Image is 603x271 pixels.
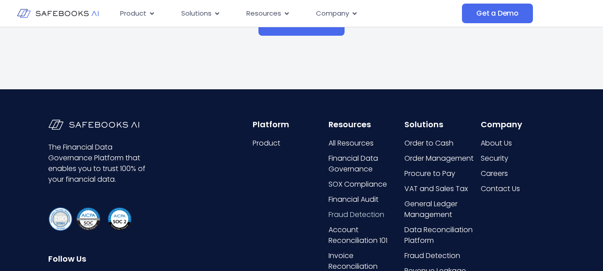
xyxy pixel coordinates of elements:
a: About Us [481,138,555,149]
a: Careers [481,168,555,179]
h6: Platform [253,120,327,129]
a: Order Management [404,153,478,164]
a: Security [481,153,555,164]
h6: Follow Us [48,254,150,264]
div: Menu Toggle [113,5,462,22]
span: Product [253,138,280,149]
a: Fraud Detection [404,250,478,261]
a: Fraud Detection [329,209,403,220]
span: Security [481,153,508,164]
a: General Ledger Management [404,199,478,220]
span: SOX Compliance [329,179,387,190]
a: Product [253,138,327,149]
span: Fraud Detection [404,250,460,261]
span: VAT and Sales Tax [404,183,468,194]
span: Product [120,8,146,19]
a: All Resources [329,138,403,149]
span: Fraud Detection [329,209,384,220]
span: Resources [246,8,281,19]
p: The Financial Data Governance Platform that enables you to trust 100% of your financial data. [48,142,150,185]
a: Contact Us [481,183,555,194]
a: Financial Data Governance [329,153,403,175]
h6: Solutions [404,120,478,129]
a: Procure to Pay [404,168,478,179]
span: Contact Us [481,183,520,194]
h6: Company [481,120,555,129]
span: Careers [481,168,508,179]
h6: Resources [329,120,403,129]
span: All Resources [329,138,374,149]
a: Order to Cash [404,138,478,149]
nav: Menu [113,5,462,22]
a: VAT and Sales Tax [404,183,478,194]
span: Order Management [404,153,474,164]
span: Get a Demo [476,9,519,18]
a: Get a Demo [462,4,533,23]
span: Solutions [181,8,212,19]
a: Data Reconciliation Platform [404,225,478,246]
a: Financial Audit [329,194,403,205]
span: Procure to Pay [404,168,455,179]
span: Order to Cash [404,138,453,149]
span: About Us [481,138,512,149]
a: Account Reconciliation 101 [329,225,403,246]
span: Company [316,8,349,19]
a: SOX Compliance [329,179,403,190]
span: Financial Audit [329,194,378,205]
